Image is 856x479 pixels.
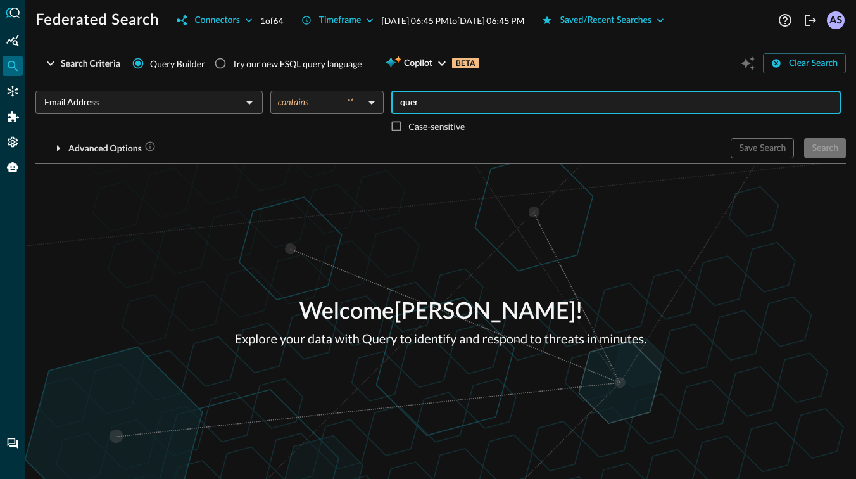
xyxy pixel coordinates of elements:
[294,10,382,30] button: Timeframe
[763,53,846,73] button: Clear Search
[3,56,23,76] div: Federated Search
[241,94,258,112] button: Open
[150,57,205,70] span: Query Builder
[800,10,821,30] button: Logout
[377,53,487,73] button: CopilotBETA
[235,329,647,348] p: Explore your data with Query to identify and respond to threats in minutes.
[827,11,845,29] div: AS
[35,138,163,158] button: Advanced Options
[169,10,260,30] button: Connectors
[278,96,309,108] span: contains
[3,157,23,177] div: Query Agent
[61,56,120,72] div: Search Criteria
[775,10,795,30] button: Help
[534,10,672,30] button: Saved/Recent Searches
[560,13,651,29] div: Saved/Recent Searches
[194,13,239,29] div: Connectors
[3,30,23,51] div: Summary Insights
[319,13,362,29] div: Timeframe
[35,10,159,30] h1: Federated Search
[35,53,128,73] button: Search Criteria
[3,132,23,152] div: Settings
[3,433,23,454] div: Chat
[278,96,363,108] div: contains
[789,56,838,72] div: Clear Search
[3,106,23,127] div: Addons
[404,56,432,72] span: Copilot
[408,120,465,133] p: Case-sensitive
[68,141,156,156] div: Advanced Options
[395,94,835,110] input: Value
[39,94,238,110] input: Select an Entity
[381,14,524,27] p: [DATE] 06:45 PM to [DATE] 06:45 PM
[260,14,284,27] p: 1 of 64
[232,57,362,70] div: Try our new FSQL query language
[235,295,647,329] p: Welcome [PERSON_NAME] !
[452,58,479,68] p: BETA
[3,81,23,101] div: Connectors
